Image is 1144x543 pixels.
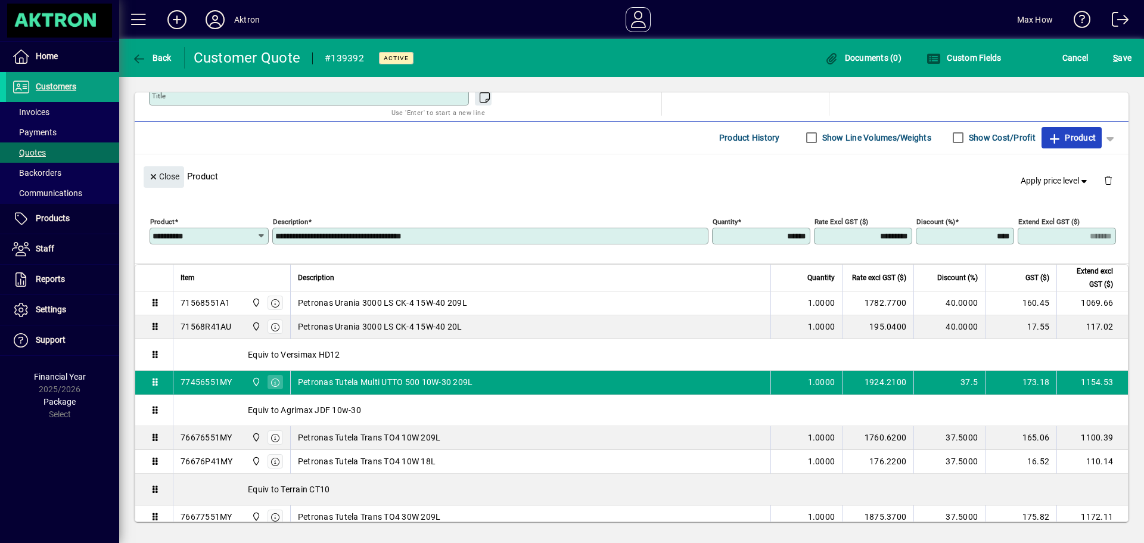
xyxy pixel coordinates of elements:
[6,42,119,72] a: Home
[6,102,119,122] a: Invoices
[6,295,119,325] a: Settings
[713,217,738,225] mat-label: Quantity
[384,54,409,62] span: Active
[1021,175,1090,187] span: Apply price level
[181,376,232,388] div: 77456551MY
[808,455,835,467] span: 1.0000
[148,167,179,187] span: Close
[391,106,485,119] mat-hint: Use 'Enter' to start a new line
[12,128,57,137] span: Payments
[144,166,184,188] button: Close
[985,450,1056,474] td: 16.52
[808,511,835,523] span: 1.0000
[298,455,436,467] span: Petronas Tutela Trans TO4 10W 18L
[298,376,473,388] span: Petronas Tutela Multi UTTO 500 10W-30 209L
[852,271,906,284] span: Rate excl GST ($)
[248,455,262,468] span: Central
[1064,265,1113,291] span: Extend excl GST ($)
[248,296,262,309] span: Central
[808,432,835,443] span: 1.0000
[43,397,76,407] span: Package
[158,9,196,30] button: Add
[298,511,441,523] span: Petronas Tutela Trans TO4 30W 209L
[1113,53,1118,63] span: S
[1016,170,1095,191] button: Apply price level
[719,128,780,147] span: Product History
[913,505,985,529] td: 37.5000
[152,92,166,100] mat-label: Title
[298,271,334,284] span: Description
[850,455,906,467] div: 176.2200
[196,9,234,30] button: Profile
[36,305,66,314] span: Settings
[173,339,1128,370] div: Equiv to Versimax HD12
[850,321,906,333] div: 195.0400
[1065,2,1091,41] a: Knowledge Base
[36,244,54,253] span: Staff
[808,297,835,309] span: 1.0000
[985,371,1056,395] td: 173.18
[6,234,119,264] a: Staff
[1047,128,1096,147] span: Product
[850,376,906,388] div: 1924.2100
[234,10,260,29] div: Aktron
[1025,271,1049,284] span: GST ($)
[985,505,1056,529] td: 175.82
[298,432,441,443] span: Petronas Tutela Trans TO4 10W 209L
[916,217,955,225] mat-label: Discount (%)
[1110,47,1134,69] button: Save
[1094,175,1123,185] app-page-header-button: Delete
[135,154,1129,198] div: Product
[6,122,119,142] a: Payments
[12,107,49,117] span: Invoices
[1103,2,1129,41] a: Logout
[173,395,1128,426] div: Equiv to Agrimax JDF 10w-30
[913,426,985,450] td: 37.5000
[36,82,76,91] span: Customers
[36,274,65,284] span: Reports
[807,271,835,284] span: Quantity
[1056,505,1128,529] td: 1172.11
[1018,217,1080,225] mat-label: Extend excl GST ($)
[36,335,66,345] span: Support
[12,168,61,178] span: Backorders
[808,321,835,333] span: 1.0000
[1056,371,1128,395] td: 1154.53
[820,132,931,144] label: Show Line Volumes/Weights
[1113,48,1131,67] span: ave
[924,47,1005,69] button: Custom Fields
[850,511,906,523] div: 1875.3700
[194,48,301,67] div: Customer Quote
[6,204,119,234] a: Products
[181,511,232,523] div: 76677551MY
[927,53,1002,63] span: Custom Fields
[248,376,262,389] span: Central
[298,321,462,333] span: Petronas Urania 3000 LS CK-4 15W-40 20L
[815,217,868,225] mat-label: Rate excl GST ($)
[850,297,906,309] div: 1782.7700
[34,372,86,381] span: Financial Year
[298,297,467,309] span: Petronas Urania 3000 LS CK-4 15W-40 209L
[181,321,232,333] div: 71568R41AU
[6,325,119,355] a: Support
[1056,450,1128,474] td: 110.14
[6,163,119,183] a: Backorders
[1062,48,1089,67] span: Cancel
[6,265,119,294] a: Reports
[248,431,262,444] span: Central
[1042,127,1102,148] button: Product
[808,376,835,388] span: 1.0000
[913,315,985,339] td: 40.0000
[913,450,985,474] td: 37.5000
[248,510,262,523] span: Central
[913,291,985,315] td: 40.0000
[181,455,233,467] div: 76676P41MY
[141,170,187,181] app-page-header-button: Close
[1059,47,1092,69] button: Cancel
[150,217,175,225] mat-label: Product
[12,188,82,198] span: Communications
[966,132,1036,144] label: Show Cost/Profit
[181,432,232,443] div: 76676551MY
[985,315,1056,339] td: 17.55
[6,183,119,203] a: Communications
